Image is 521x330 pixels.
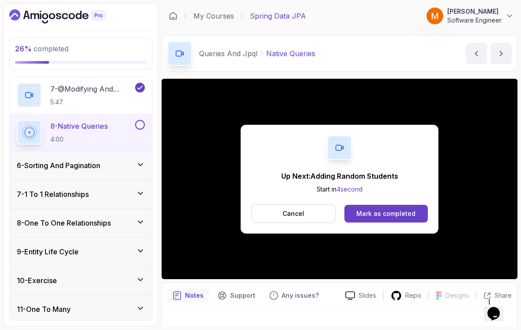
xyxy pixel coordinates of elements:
button: 7-@Modifying And @Transactional5:47 [17,83,145,107]
button: 6-Sorting And Pagination [10,151,152,180]
a: Repo [384,290,428,301]
a: My Courses [193,11,234,21]
p: 8 - Native Queries [50,121,108,131]
p: Software Engineer [447,16,502,25]
h3: 11 - One To Many [17,304,71,315]
p: Share [495,291,512,300]
button: notes button [167,288,209,303]
button: 10-Exercise [10,266,152,295]
p: Start in [281,185,398,194]
button: Share [476,291,512,300]
button: 11-One To Many [10,295,152,323]
p: 7 - @Modifying And @Transactional [50,84,133,94]
h3: 6 - Sorting And Pagination [17,160,100,171]
span: 4 second [336,185,362,193]
p: Designs [445,291,469,300]
p: 5:47 [50,98,133,107]
button: previous content [466,43,487,64]
button: Cancel [251,204,336,223]
p: Any issues? [282,291,319,300]
p: Native Queries [266,48,315,59]
button: 8-One To One Relationships [10,209,152,237]
iframe: 7 - Native Queries [162,79,517,279]
iframe: chat widget [484,295,512,321]
button: Mark as completed [344,205,428,223]
span: 26 % [15,44,32,53]
button: Support button [212,288,260,303]
button: user profile image[PERSON_NAME]Software Engineer [426,7,514,25]
p: [PERSON_NAME] [447,7,502,16]
p: Spring Data JPA [250,11,306,21]
button: 8-Native Queries4:00 [17,120,145,145]
a: Dashboard [169,12,177,20]
div: Mark as completed [356,209,415,218]
a: Slides [338,291,383,300]
p: Support [230,291,255,300]
p: Notes [185,291,204,300]
a: Dashboard [9,9,126,23]
h3: 10 - Exercise [17,275,57,286]
p: Cancel [283,209,304,218]
p: Slides [359,291,376,300]
h3: 7 - 1 To 1 Relationships [17,189,89,200]
p: 4:00 [50,135,108,144]
p: Repo [405,291,421,300]
h3: 8 - One To One Relationships [17,218,111,228]
h3: 9 - Entity Life Cycle [17,246,79,257]
button: next content [491,43,512,64]
button: 7-1 To 1 Relationships [10,180,152,208]
button: 9-Entity Life Cycle [10,238,152,266]
p: Up Next: Adding Random Students [281,171,398,181]
p: Queries And Jpql [199,48,257,59]
span: completed [15,44,68,53]
button: Feedback button [264,288,324,303]
img: user profile image [427,8,443,24]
